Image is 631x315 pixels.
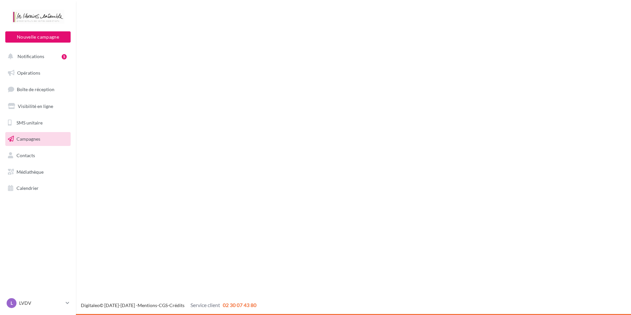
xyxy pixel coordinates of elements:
a: Boîte de réception [4,82,72,96]
span: 02 30 07 43 80 [223,302,256,308]
span: Opérations [17,70,40,76]
span: Campagnes [17,136,40,142]
div: 5 [62,54,67,59]
span: SMS unitaire [17,120,43,125]
a: CGS [159,302,168,308]
a: Crédits [169,302,184,308]
p: LVDV [19,300,63,306]
span: © [DATE]-[DATE] - - - [81,302,256,308]
a: Visibilité en ligne [4,99,72,113]
span: Boîte de réception [17,87,54,92]
a: L LVDV [5,297,71,309]
button: Nouvelle campagne [5,31,71,43]
a: Calendrier [4,181,72,195]
a: SMS unitaire [4,116,72,130]
a: Opérations [4,66,72,80]
span: Visibilité en ligne [18,103,53,109]
span: L [11,300,13,306]
span: Médiathèque [17,169,44,175]
span: Notifications [17,53,44,59]
span: Contacts [17,153,35,158]
a: Mentions [138,302,157,308]
a: Campagnes [4,132,72,146]
button: Notifications 5 [4,50,69,63]
a: Contacts [4,149,72,162]
span: Service client [190,302,220,308]
a: Médiathèque [4,165,72,179]
a: Digitaleo [81,302,100,308]
span: Calendrier [17,185,39,191]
